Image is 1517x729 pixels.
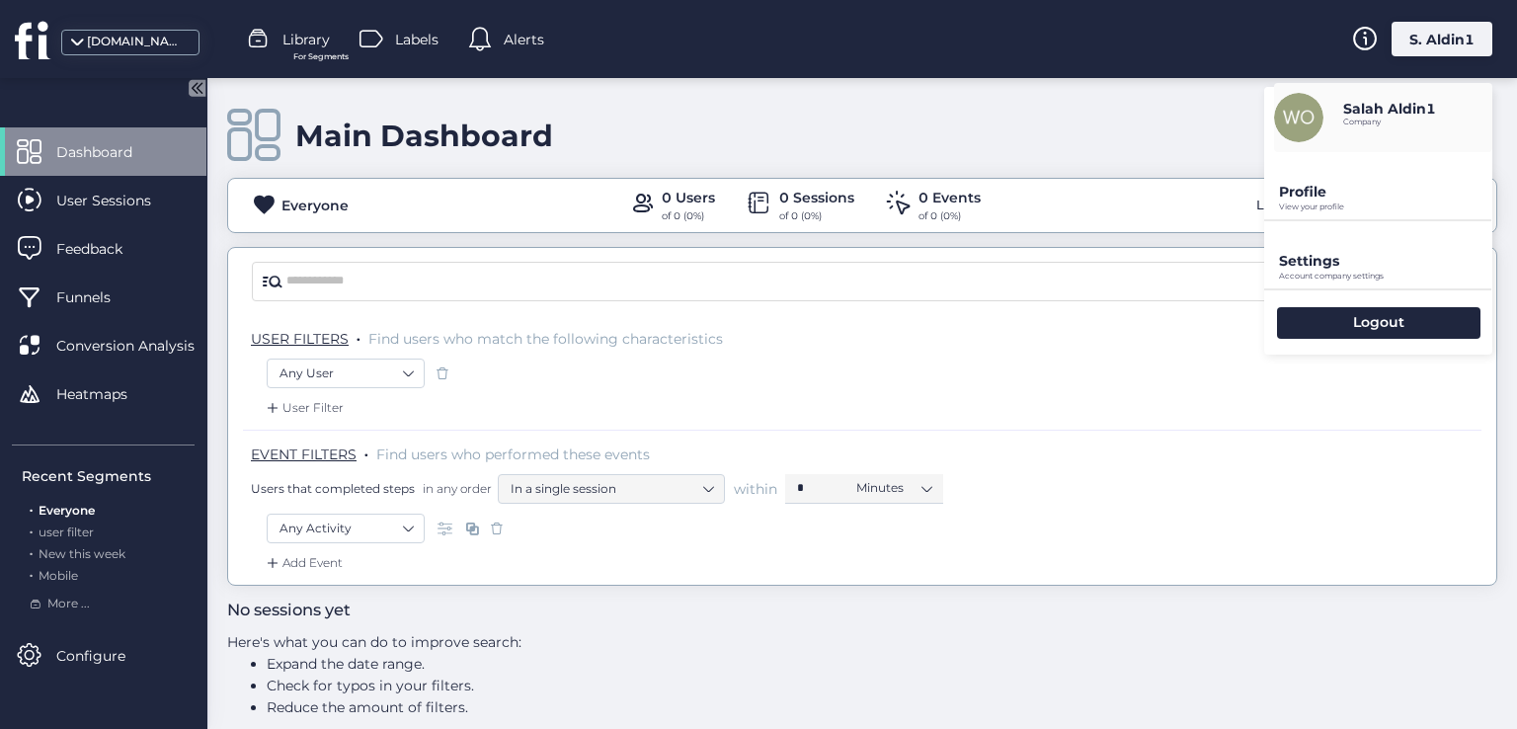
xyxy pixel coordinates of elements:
[227,598,1046,623] h3: No sessions yet
[295,118,553,154] div: Main Dashboard
[22,465,195,487] div: Recent Segments
[263,553,343,573] div: Add Event
[30,542,33,561] span: .
[918,187,981,208] div: 0 Events
[56,238,152,260] span: Feedback
[30,521,33,539] span: .
[279,359,412,388] nz-select-item: Any User
[251,480,415,497] span: Users that completed steps
[267,696,1046,718] li: Reduce the amount of filters.
[30,564,33,583] span: .
[734,479,777,499] span: within
[293,50,349,63] span: For Segments
[1279,183,1492,201] p: Profile
[56,335,224,357] span: Conversion Analysis
[504,29,544,50] span: Alerts
[357,326,360,346] span: .
[779,187,854,208] div: 0 Sessions
[918,208,981,224] div: of 0 (0%)
[511,474,712,504] nz-select-item: In a single session
[1279,252,1492,270] p: Settings
[39,503,95,518] span: Everyone
[47,595,90,613] span: More ...
[227,631,1046,718] div: Here's what you can do to improve search:
[419,480,492,497] span: in any order
[267,675,1046,696] li: Check for typos in your filters.
[779,208,854,224] div: of 0 (0%)
[251,330,349,348] span: USER FILTERS
[856,473,931,503] nz-select-item: Minutes
[267,653,1046,675] li: Expand the date range.
[1343,100,1436,118] p: Salah Aldin1
[87,33,186,51] div: [DOMAIN_NAME]
[1279,272,1492,281] p: Account company settings
[1343,118,1436,126] p: Company
[251,445,357,463] span: EVENT FILTERS
[39,568,78,583] span: Mobile
[263,398,344,418] div: User Filter
[39,525,94,539] span: user filter
[368,330,723,348] span: Find users who match the following characteristics
[662,187,715,208] div: 0 Users
[281,195,349,216] div: Everyone
[279,514,412,543] nz-select-item: Any Activity
[56,190,181,211] span: User Sessions
[1353,313,1404,331] p: Logout
[1251,190,1341,221] div: Last 30 days
[1279,202,1492,211] p: View your profile
[56,286,140,308] span: Funnels
[1392,22,1492,56] div: S. Aldin1
[376,445,650,463] span: Find users who performed these events
[56,383,157,405] span: Heatmaps
[1274,93,1323,142] img: avatar
[56,645,155,667] span: Configure
[282,29,330,50] span: Library
[56,141,162,163] span: Dashboard
[39,546,125,561] span: New this week
[364,442,368,461] span: .
[30,499,33,518] span: .
[662,208,715,224] div: of 0 (0%)
[395,29,439,50] span: Labels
